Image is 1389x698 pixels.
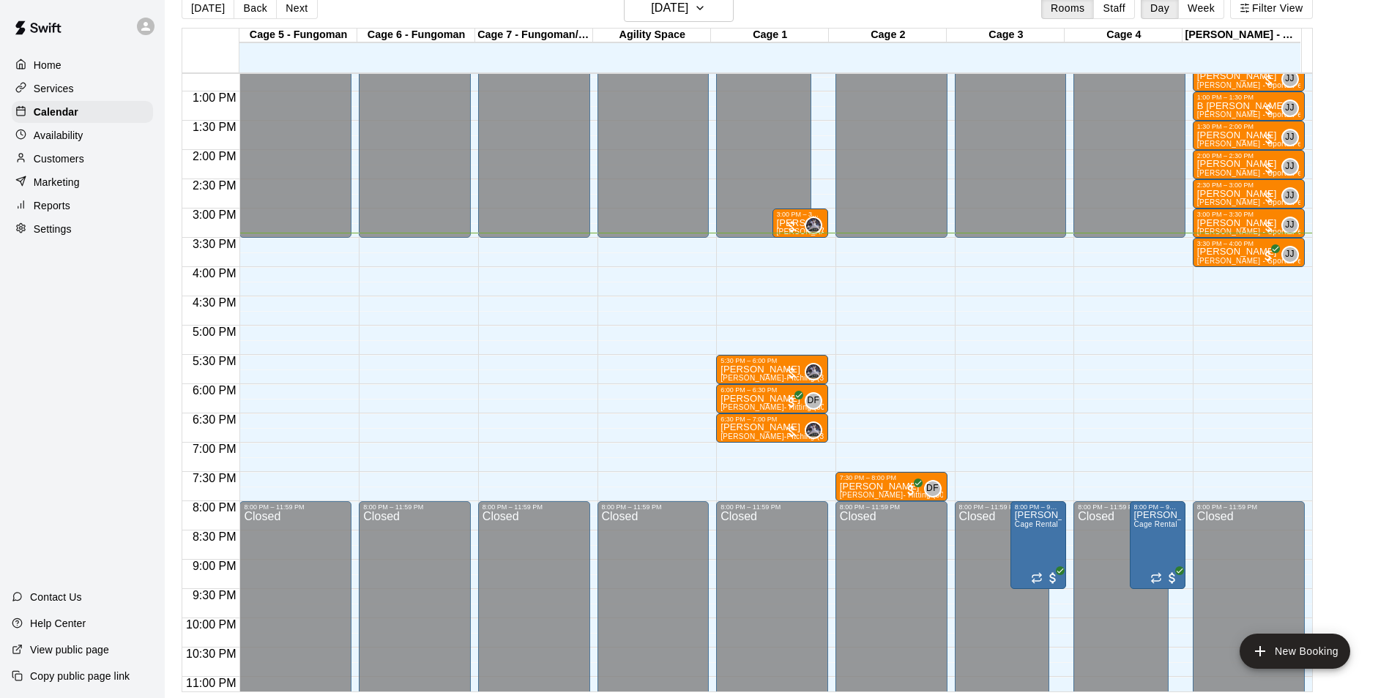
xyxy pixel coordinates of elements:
[829,29,947,42] div: Cage 2
[189,589,240,601] span: 9:30 PM
[1193,209,1305,238] div: 3:00 PM – 3:30 PM: Josh Jones - Sports Performance Training (30 min)
[1281,100,1299,117] div: Josh Jones
[34,151,84,166] p: Customers
[1197,94,1300,101] div: 1:00 PM – 1:30 PM
[806,218,821,233] img: Jake Buchanan
[807,394,819,408] span: DF
[1065,29,1183,42] div: Cage 4
[189,443,240,455] span: 7:00 PM
[182,648,239,660] span: 10:30 PM
[720,386,824,394] div: 6:00 PM – 6:30 PM
[30,616,86,631] p: Help Center
[1285,130,1295,145] span: JJ
[1193,91,1305,121] div: 1:00 PM – 1:30 PM: B Nebel
[811,421,822,439] span: Jake Buchanan
[12,101,153,123] a: Calendar
[716,413,828,443] div: 6:30 PM – 7:00 PM: Brody Kincanon
[12,78,153,100] a: Services
[363,503,466,511] div: 8:00 PM – 11:59 PM
[12,171,153,193] a: Marketing
[182,618,239,631] span: 10:00 PM
[1287,187,1299,205] span: Josh Jones
[12,124,153,146] a: Availability
[1281,70,1299,88] div: Josh Jones
[777,228,902,236] span: [PERSON_NAME]-Pitching (30 min)
[1031,572,1043,584] span: Recurring event
[840,491,961,499] span: [PERSON_NAME]- Hitting (30 Min)
[1197,503,1300,511] div: 8:00 PM – 11:59 PM
[1193,150,1305,179] div: 2:00 PM – 2:30 PM: Ryan Williams
[189,326,240,338] span: 5:00 PM
[189,238,240,250] span: 3:30 PM
[720,432,846,440] span: [PERSON_NAME]-Pitching (30 min)
[806,423,821,438] img: Jake Buchanan
[1287,100,1299,117] span: Josh Jones
[720,403,842,411] span: [PERSON_NAME]- Hitting (30 Min)
[1261,249,1276,263] span: All customers have paid
[12,218,153,240] div: Settings
[34,105,78,119] p: Calendar
[189,296,240,309] span: 4:30 PM
[30,642,109,657] p: View public page
[189,384,240,397] span: 6:00 PM
[1134,520,1177,528] span: Cage Rental
[926,481,939,496] span: DF
[1285,189,1295,203] span: JJ
[840,474,943,481] div: 7:30 PM – 8:00 PM
[1285,101,1295,116] span: JJ
[811,392,822,410] span: David Flores
[806,364,821,379] img: Jake Buchanan
[777,211,824,218] div: 3:00 PM – 3:30 PM
[1281,246,1299,263] div: Josh Jones
[1150,572,1162,584] span: Recurring event
[959,503,1046,511] div: 8:00 PM – 11:59 PM
[1281,129,1299,146] div: Josh Jones
[483,503,586,511] div: 8:00 PM – 11:59 PM
[30,590,82,604] p: Contact Us
[1010,501,1066,589] div: 8:00 PM – 9:30 PM: Marucci 14u
[720,374,846,382] span: [PERSON_NAME]-Pitching (30 min)
[1287,129,1299,146] span: Josh Jones
[1165,571,1180,585] span: All customers have paid
[1197,123,1300,130] div: 1:30 PM – 2:00 PM
[1281,217,1299,234] div: Josh Jones
[189,150,240,162] span: 2:00 PM
[1285,160,1295,174] span: JJ
[1285,247,1295,262] span: JJ
[1130,501,1185,589] div: 8:00 PM – 9:30 PM: Marucci 14u
[1287,158,1299,176] span: Josh Jones
[189,209,240,221] span: 3:00 PM
[930,480,942,498] span: David Flores
[1046,571,1060,585] span: All customers have paid
[711,29,829,42] div: Cage 1
[1197,181,1300,189] div: 2:30 PM – 3:00 PM
[475,29,593,42] div: Cage 7 - Fungoman/HitTrax
[30,669,130,683] p: Copy public page link
[1193,62,1305,91] div: 12:30 PM – 1:00 PM: Jobin Bryan
[12,195,153,217] div: Reports
[189,267,240,279] span: 4:00 PM
[357,29,475,42] div: Cage 6 - Fungoman
[1197,240,1300,247] div: 3:30 PM – 4:00 PM
[189,472,240,484] span: 7:30 PM
[835,472,947,501] div: 7:30 PM – 8:00 PM: David Flores- Hitting (30 Min)
[189,121,240,133] span: 1:30 PM
[924,480,942,498] div: David Flores
[189,179,240,192] span: 2:30 PM
[772,209,828,238] div: 3:00 PM – 3:30 PM: Nolan Horvath
[1193,238,1305,267] div: 3:30 PM – 4:00 PM: Josh Jones - Sports Performance Training (30 min)
[1281,158,1299,176] div: Josh Jones
[1015,520,1058,528] span: Cage Rental
[189,501,240,514] span: 8:00 PM
[1183,29,1300,42] div: [PERSON_NAME] - Agility
[34,81,74,96] p: Services
[12,148,153,170] div: Customers
[239,29,357,42] div: Cage 5 - Fungoman
[34,58,62,72] p: Home
[1287,217,1299,234] span: Josh Jones
[805,217,822,234] div: Jake Buchanan
[34,198,70,213] p: Reports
